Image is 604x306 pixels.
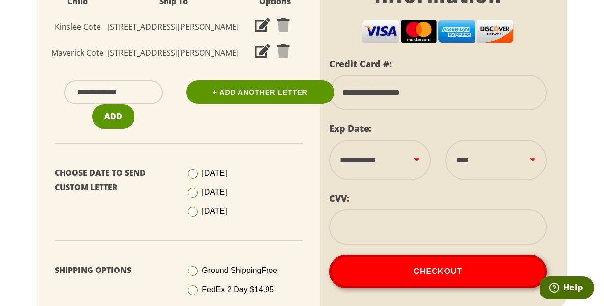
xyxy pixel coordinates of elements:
span: Free [261,266,277,274]
span: Add [104,111,122,122]
span: [DATE] [202,207,227,215]
button: Add [92,104,134,129]
span: FedEx 2 Day $14.95 [202,285,274,294]
img: cc-logos.png [362,20,514,43]
iframe: Opens a widget where you can find more information [540,276,594,301]
p: Choose Date To Send Custom Letter [55,166,171,195]
label: Exp Date: [329,122,371,134]
p: Shipping Options [55,263,171,277]
a: + Add Another Letter [186,80,334,104]
label: CVV: [329,192,349,204]
span: [DATE] [202,188,227,196]
button: Checkout [329,255,547,288]
span: Ground Shipping [202,266,277,274]
td: Kinslee Cote [47,14,107,40]
td: [STREET_ADDRESS][PERSON_NAME] [107,14,239,40]
td: Maverick Cote [47,40,107,66]
span: [DATE] [202,169,227,177]
label: Credit Card #: [329,58,392,69]
td: [STREET_ADDRESS][PERSON_NAME] [107,40,239,66]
